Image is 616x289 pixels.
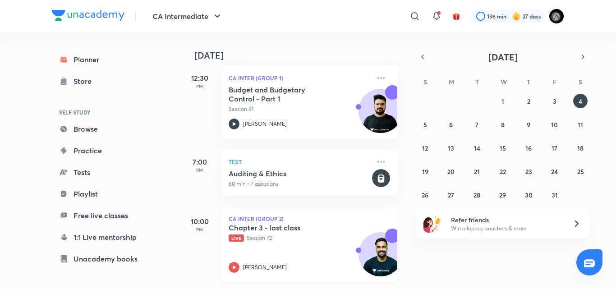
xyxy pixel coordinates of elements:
button: October 2, 2025 [521,94,536,108]
button: October 15, 2025 [496,141,510,155]
button: October 27, 2025 [444,188,458,202]
abbr: Friday [553,78,556,86]
button: October 9, 2025 [521,117,536,132]
img: Company Logo [52,10,124,21]
button: October 23, 2025 [521,164,536,179]
abbr: October 15, 2025 [500,144,506,152]
abbr: October 22, 2025 [500,167,506,176]
abbr: October 26, 2025 [422,191,428,199]
p: Win a laptop, vouchers & more [451,225,562,233]
abbr: October 17, 2025 [552,144,557,152]
abbr: Wednesday [501,78,507,86]
abbr: October 20, 2025 [447,167,455,176]
button: [DATE] [429,50,577,63]
h5: Auditing & Ethics [229,169,370,178]
h5: 12:30 [182,73,218,83]
button: October 24, 2025 [547,164,562,179]
h6: Refer friends [451,215,562,225]
img: Avatar [359,94,402,137]
a: Unacademy books [52,250,156,268]
p: PM [182,227,218,232]
p: CA Inter (Group 2) [229,216,390,221]
span: Live [229,234,244,242]
p: 60 min • 7 questions [229,180,370,188]
p: [PERSON_NAME] [243,120,287,128]
button: October 19, 2025 [418,164,432,179]
abbr: October 31, 2025 [552,191,558,199]
abbr: October 28, 2025 [473,191,480,199]
a: Company Logo [52,10,124,23]
button: October 8, 2025 [496,117,510,132]
span: [DATE] [488,51,518,63]
abbr: October 24, 2025 [551,167,558,176]
h5: Chapter 3 - last class [229,223,341,232]
div: Store [74,76,97,87]
button: October 14, 2025 [470,141,484,155]
abbr: Tuesday [475,78,479,86]
abbr: October 19, 2025 [422,167,428,176]
abbr: October 23, 2025 [525,167,532,176]
abbr: October 11, 2025 [578,120,583,129]
button: October 22, 2025 [496,164,510,179]
button: avatar [449,9,464,23]
button: October 11, 2025 [573,117,588,132]
abbr: October 1, 2025 [501,97,504,106]
abbr: October 10, 2025 [551,120,558,129]
a: Browse [52,120,156,138]
button: October 21, 2025 [470,164,484,179]
p: Session 72 [229,234,370,242]
a: 1:1 Live mentorship [52,228,156,246]
button: October 4, 2025 [573,94,588,108]
button: October 17, 2025 [547,141,562,155]
button: October 12, 2025 [418,141,432,155]
p: [PERSON_NAME] [243,263,287,271]
abbr: October 16, 2025 [525,144,532,152]
img: streak [512,12,521,21]
button: October 3, 2025 [547,94,562,108]
img: avatar [452,12,460,20]
p: Session 81 [229,105,370,113]
p: PM [182,167,218,173]
img: referral [423,215,441,233]
abbr: October 9, 2025 [527,120,530,129]
button: October 30, 2025 [521,188,536,202]
a: Practice [52,142,156,160]
a: Planner [52,50,156,69]
p: CA Inter (Group 1) [229,73,370,83]
button: October 26, 2025 [418,188,432,202]
button: October 13, 2025 [444,141,458,155]
button: October 31, 2025 [547,188,562,202]
abbr: October 25, 2025 [577,167,584,176]
h6: SELF STUDY [52,105,156,120]
abbr: October 2, 2025 [527,97,530,106]
h4: [DATE] [194,50,406,61]
abbr: October 13, 2025 [448,144,454,152]
a: Tests [52,163,156,181]
abbr: October 29, 2025 [499,191,506,199]
a: Store [52,72,156,90]
h5: 7:00 [182,156,218,167]
button: October 16, 2025 [521,141,536,155]
h5: 10:00 [182,216,218,227]
abbr: Thursday [527,78,530,86]
img: poojita Agrawal [549,9,564,24]
img: Avatar [359,237,402,280]
abbr: October 8, 2025 [501,120,505,129]
button: October 18, 2025 [573,141,588,155]
button: October 10, 2025 [547,117,562,132]
button: October 5, 2025 [418,117,432,132]
abbr: October 14, 2025 [474,144,480,152]
button: October 29, 2025 [496,188,510,202]
abbr: October 7, 2025 [475,120,478,129]
h5: Budget and Budgetary Control - Part 1 [229,85,341,103]
abbr: October 4, 2025 [579,97,582,106]
abbr: October 21, 2025 [474,167,480,176]
abbr: October 27, 2025 [448,191,454,199]
abbr: October 6, 2025 [449,120,453,129]
abbr: Sunday [423,78,427,86]
button: October 25, 2025 [573,164,588,179]
a: Free live classes [52,206,156,225]
abbr: Saturday [579,78,582,86]
a: Playlist [52,185,156,203]
abbr: October 3, 2025 [553,97,556,106]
